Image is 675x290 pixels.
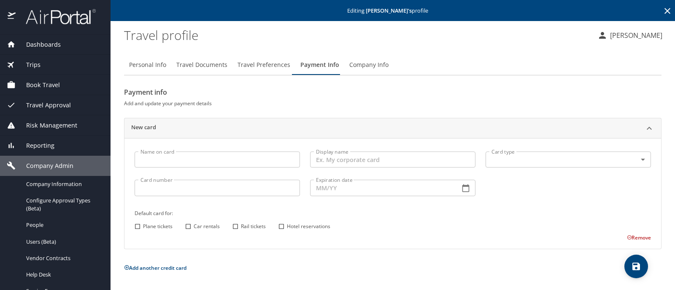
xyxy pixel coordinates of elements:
span: Risk Management [16,121,77,130]
span: Personal Info [129,60,166,70]
input: MM/YY [310,180,453,196]
span: Trips [16,60,40,69]
h6: Add and update your payment details [124,99,661,108]
span: People [26,221,100,229]
span: Hotel reservations [287,223,330,230]
p: Editing profile [113,8,672,13]
h1: Travel profile [124,22,591,48]
button: Remove [627,234,651,241]
span: Users (Beta) [26,238,100,246]
img: airportal-logo.png [16,8,96,25]
button: save [624,255,648,278]
span: Travel Documents [176,60,227,70]
span: Payment Info [300,60,339,70]
img: icon-airportal.png [8,8,16,25]
h2: New card [131,123,156,133]
span: Travel Approval [16,101,71,110]
span: Configure Approval Types (Beta) [26,197,100,213]
span: Dashboards [16,40,61,49]
span: Book Travel [16,80,60,90]
span: Reporting [16,141,54,150]
div: New card [124,138,661,248]
span: Vendor Contracts [26,254,100,262]
span: Company Info [349,60,389,70]
h6: Default card for: [135,209,651,218]
span: Rail tickets [241,223,266,230]
span: Car rentals [194,223,220,230]
span: Plane tickets [143,223,173,230]
button: [PERSON_NAME] [594,28,666,43]
h2: Payment info [124,85,661,99]
span: Travel Preferences [238,60,290,70]
div: Profile [124,55,661,75]
button: Add another credit card [124,264,186,271]
p: [PERSON_NAME] [607,30,662,40]
div: ​ [486,152,651,168]
span: Company Admin [16,161,73,170]
span: Help Desk [26,271,100,279]
strong: [PERSON_NAME] 's [366,7,412,14]
span: Company Information [26,180,100,188]
div: New card [124,118,661,138]
input: Ex. My corporate card [310,152,475,168]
